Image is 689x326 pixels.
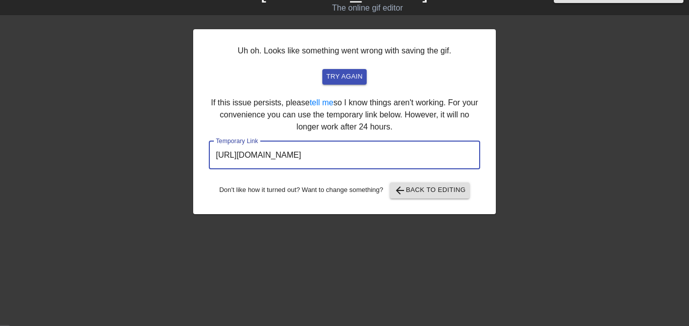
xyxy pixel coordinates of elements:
div: The online gif editor [235,2,500,14]
div: Uh oh. Looks like something went wrong with saving the gif. If this issue persists, please so I k... [193,29,496,214]
a: tell me [310,98,333,107]
span: try again [326,71,363,83]
input: bare [209,141,480,169]
button: Back to Editing [390,182,470,199]
span: arrow_back [394,184,406,197]
span: Back to Editing [394,184,466,197]
div: Don't like how it turned out? Want to change something? [209,182,480,199]
button: try again [322,69,367,85]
